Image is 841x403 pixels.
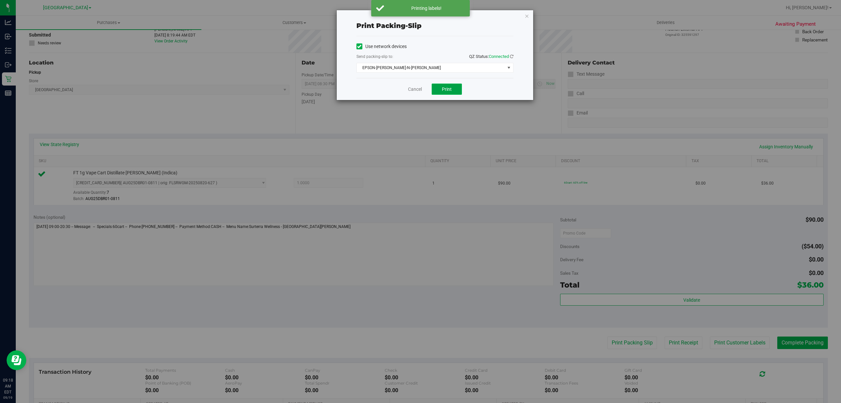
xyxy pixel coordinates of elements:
span: QZ Status: [469,54,513,59]
span: select [505,63,513,72]
span: Print packing-slip [356,22,421,30]
iframe: Resource center [7,350,26,370]
label: Use network devices [356,43,407,50]
div: Printing labels! [388,5,465,12]
label: Send packing-slip to: [356,54,393,60]
span: EPSON-[PERSON_NAME]-N-[PERSON_NAME] [357,63,505,72]
span: Print [442,87,452,92]
span: Connected [489,54,509,59]
button: Print [432,84,462,95]
a: Cancel [408,86,422,93]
